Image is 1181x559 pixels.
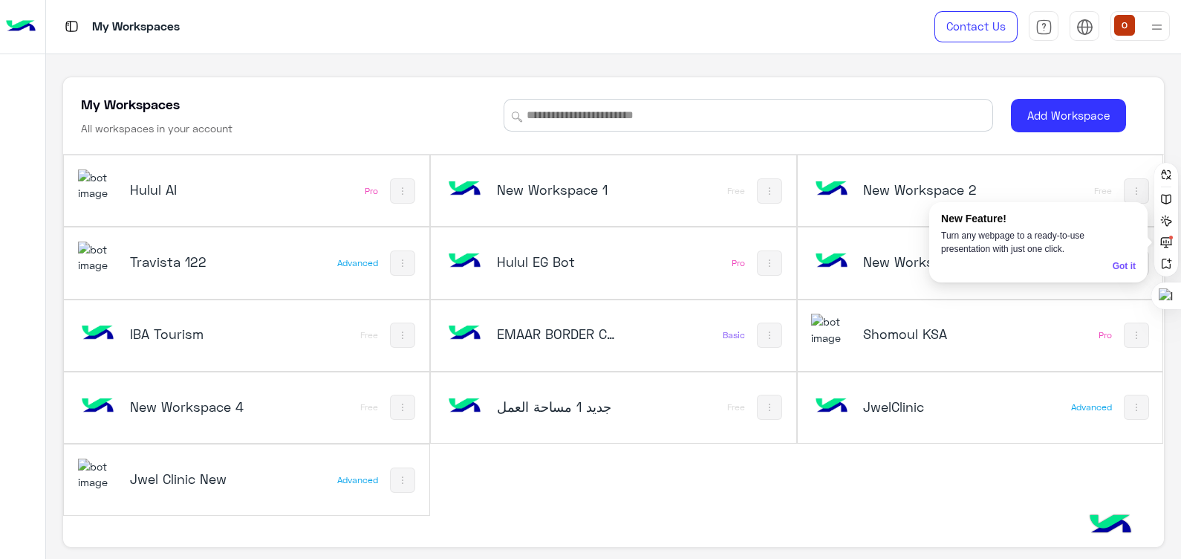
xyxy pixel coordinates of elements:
div: Free [727,401,745,413]
h5: Jwel Clinic New [130,470,252,488]
div: Free [1094,185,1112,197]
img: 110260793960483 [811,314,851,346]
img: 177882628735456 [78,459,118,491]
img: bot image [445,314,485,354]
img: tab [1035,19,1053,36]
h5: New Workspace 2 [863,181,985,198]
img: userImage [1114,15,1135,36]
img: 331018373420750 [78,242,118,274]
img: bot image [78,387,118,427]
img: bot image [445,242,485,282]
img: bot image [811,242,851,282]
img: Logo [6,11,36,42]
div: Advanced [337,257,378,269]
div: Basic [723,329,745,341]
img: tab [1076,19,1093,36]
h5: Hulul AI [130,181,252,198]
img: profile [1148,18,1166,36]
div: Pro [732,257,745,269]
h5: New Workspace 3 [863,253,985,271]
img: bot image [445,169,485,210]
div: Free [360,401,378,413]
p: My Workspaces [92,17,180,37]
img: bot image [811,387,851,427]
h5: JwelClinic [863,398,985,416]
div: Pro [365,185,378,197]
img: bot image [445,387,485,427]
div: Free [360,329,378,341]
a: Contact Us [934,11,1018,42]
div: Free [727,185,745,197]
h5: IBA Tourism [130,325,252,343]
h5: مساحة العمل‎ جديد 1 [497,398,619,416]
div: Advanced [337,474,378,486]
a: tab [1029,11,1058,42]
h5: Hulul EG Bot [497,253,619,271]
h5: EMAAR BORDER CONSULTING ENGINEER [497,325,619,343]
div: Pro [1099,329,1112,341]
h5: My Workspaces [81,95,180,113]
img: tab [62,17,81,36]
div: Advanced [1071,401,1112,413]
img: bot image [78,314,118,354]
img: hulul-logo.png [1084,500,1136,552]
h5: New Workspace 4 [130,398,252,416]
h5: New Workspace 1 [497,181,619,198]
img: 114004088273201 [78,169,118,201]
img: bot image [811,169,851,210]
h5: Shomoul KSA [863,325,985,343]
h6: All workspaces in your account [81,121,232,136]
button: Add Workspace [1011,99,1126,132]
h5: Travista 122 [130,253,252,271]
